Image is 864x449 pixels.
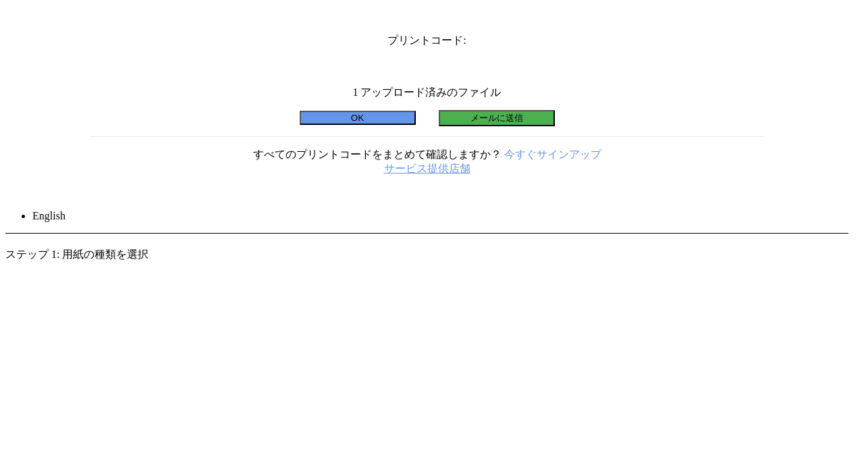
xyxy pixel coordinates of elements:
a: English [32,210,65,221]
span: すべてのプリントコードをまとめて確認しますか？ [253,149,502,160]
a: 戻る [5,234,27,246]
button: メールに送信 [439,110,555,126]
button: OK [300,111,416,125]
span: 1 アップロード済みのファイル [352,86,501,98]
span: プリントコード: [387,34,466,46]
span: ステップ 1: 用紙の種類を選択 [5,248,148,260]
a: サービス提供店舗 [384,163,470,174]
a: 今すぐサインアップ [504,149,601,160]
